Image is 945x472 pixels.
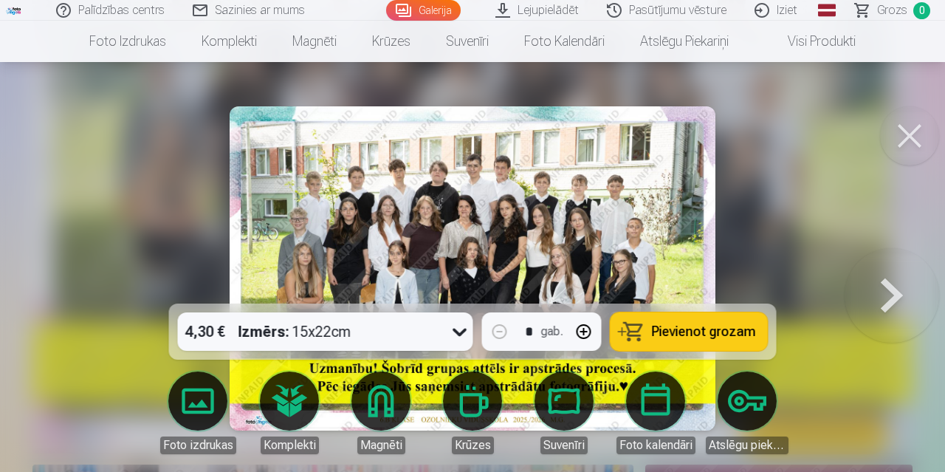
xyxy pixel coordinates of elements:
div: Foto kalendāri [616,437,695,454]
div: Foto izdrukas [160,437,236,454]
span: Grozs [877,1,907,19]
img: /fa1 [6,6,22,15]
a: Suvenīri [523,372,605,454]
a: Krūzes [431,372,514,454]
a: Atslēgu piekariņi [706,372,788,454]
div: Magnēti [357,437,405,454]
a: Foto izdrukas [157,372,239,454]
strong: Izmērs : [238,321,289,342]
a: Foto izdrukas [72,21,184,62]
span: 0 [913,2,930,19]
div: Suvenīri [540,437,588,454]
div: gab. [541,323,563,341]
a: Foto kalendāri [614,372,697,454]
span: Pievienot grozam [652,325,756,338]
div: 4,30 € [178,312,233,351]
a: Foto kalendāri [506,21,622,62]
button: Pievienot grozam [611,312,768,351]
a: Atslēgu piekariņi [622,21,746,62]
a: Magnēti [275,21,354,62]
div: Komplekti [261,437,319,454]
a: Magnēti [340,372,422,454]
a: Suvenīri [428,21,506,62]
div: Krūzes [452,437,494,454]
a: Komplekti [248,372,331,454]
a: Visi produkti [746,21,873,62]
a: Komplekti [184,21,275,62]
div: Atslēgu piekariņi [706,437,788,454]
a: Krūzes [354,21,428,62]
div: 15x22cm [238,312,351,351]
